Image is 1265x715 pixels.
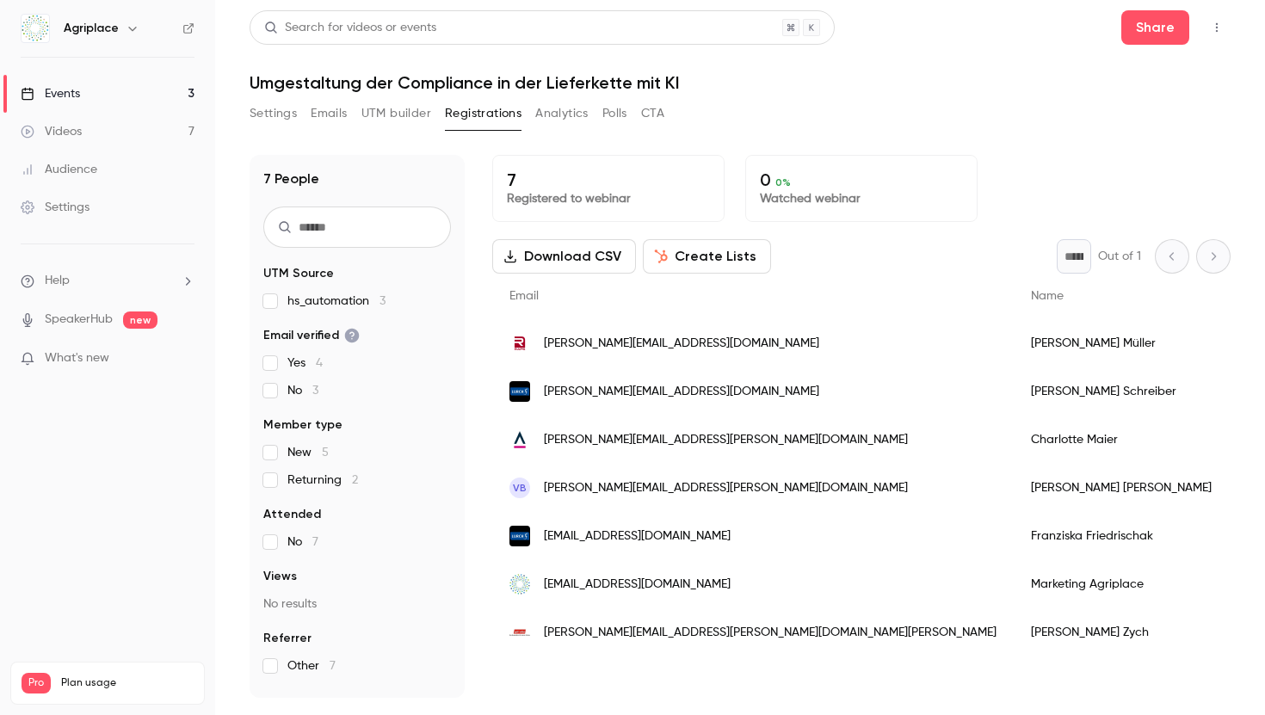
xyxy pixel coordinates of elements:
li: help-dropdown-opener [21,272,194,290]
div: Videos [21,123,82,140]
div: Marketing Agriplace [1014,560,1229,608]
span: Views [263,568,297,585]
p: Registered to webinar [507,190,710,207]
h6: Agriplace [64,20,119,37]
span: New [287,444,329,461]
p: No results [263,595,451,613]
img: accomplie.com [509,429,530,450]
iframe: Noticeable Trigger [174,351,194,367]
button: UTM builder [361,100,431,127]
div: Audience [21,161,97,178]
span: UTM Source [263,265,334,282]
div: Franziska Friedrischak [1014,512,1229,560]
button: Download CSV [492,239,636,274]
span: 7 [312,536,318,548]
span: Email verified [263,327,360,344]
span: Name [1031,290,1064,302]
img: agriplace.com [509,574,530,595]
img: lurch.de [509,526,530,546]
span: [PERSON_NAME][EMAIL_ADDRESS][DOMAIN_NAME] [544,383,819,401]
button: Analytics [535,100,589,127]
button: Polls [602,100,627,127]
p: Out of 1 [1098,248,1141,265]
span: 7 [330,660,336,672]
div: Charlotte Maier [1014,416,1229,464]
button: Create Lists [643,239,771,274]
span: Attended [263,506,321,523]
button: Settings [250,100,297,127]
img: geti-wilba.de [509,622,530,643]
span: 0 % [775,176,791,188]
div: [PERSON_NAME] Zych [1014,608,1229,656]
img: raps.com [509,333,530,354]
span: 3 [379,295,386,307]
p: 0 [760,170,963,190]
span: [PERSON_NAME][EMAIL_ADDRESS][PERSON_NAME][DOMAIN_NAME][PERSON_NAME] [544,624,997,642]
div: Settings [21,199,89,216]
button: Emails [311,100,347,127]
div: Events [21,85,80,102]
div: Search for videos or events [264,19,436,37]
span: No [287,382,318,399]
section: facet-groups [263,265,451,675]
span: Yes [287,354,323,372]
span: Plan usage [61,676,194,690]
div: [PERSON_NAME] Müller [1014,319,1229,367]
a: SpeakerHub [45,311,113,329]
span: 4 [316,357,323,369]
span: Email [509,290,539,302]
span: VB [513,480,527,496]
span: Help [45,272,70,290]
span: 5 [322,447,329,459]
button: CTA [641,100,664,127]
p: Watched webinar [760,190,963,207]
span: [PERSON_NAME][EMAIL_ADDRESS][PERSON_NAME][DOMAIN_NAME] [544,431,908,449]
h1: 7 People [263,169,319,189]
span: Other [287,657,336,675]
img: Agriplace [22,15,49,42]
span: new [123,311,157,329]
img: lurch.de [509,381,530,402]
div: [PERSON_NAME] [PERSON_NAME] [1014,464,1229,512]
p: 7 [507,170,710,190]
span: 2 [352,474,358,486]
button: Share [1121,10,1189,45]
span: hs_automation [287,293,386,310]
span: Member type [263,416,342,434]
h1: Umgestaltung der Compliance in der Lieferkette mit KI [250,72,1231,93]
div: [PERSON_NAME] Schreiber [1014,367,1229,416]
span: Pro [22,673,51,693]
span: Referrer [263,630,312,647]
span: Returning [287,472,358,489]
span: [PERSON_NAME][EMAIL_ADDRESS][PERSON_NAME][DOMAIN_NAME] [544,479,908,497]
span: [PERSON_NAME][EMAIL_ADDRESS][DOMAIN_NAME] [544,335,819,353]
span: [EMAIL_ADDRESS][DOMAIN_NAME] [544,527,731,545]
span: No [287,533,318,551]
span: What's new [45,349,109,367]
span: [EMAIL_ADDRESS][DOMAIN_NAME] [544,576,731,594]
span: 3 [312,385,318,397]
button: Registrations [445,100,521,127]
